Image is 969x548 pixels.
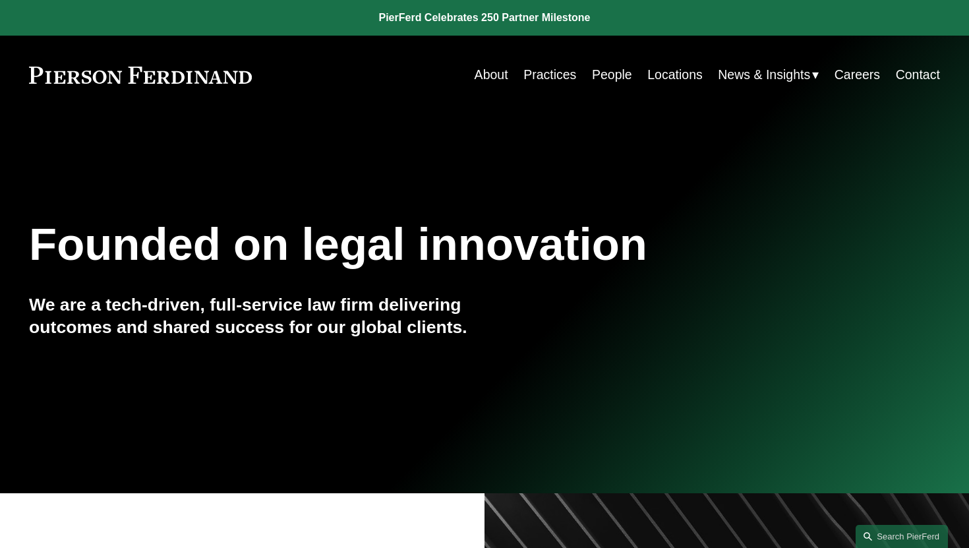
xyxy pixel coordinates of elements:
[592,62,632,88] a: People
[835,62,880,88] a: Careers
[29,219,788,271] h1: Founded on legal innovation
[647,62,703,88] a: Locations
[896,62,940,88] a: Contact
[718,62,819,88] a: folder dropdown
[856,525,948,548] a: Search this site
[718,63,810,86] span: News & Insights
[475,62,508,88] a: About
[523,62,576,88] a: Practices
[29,294,484,338] h4: We are a tech-driven, full-service law firm delivering outcomes and shared success for our global...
